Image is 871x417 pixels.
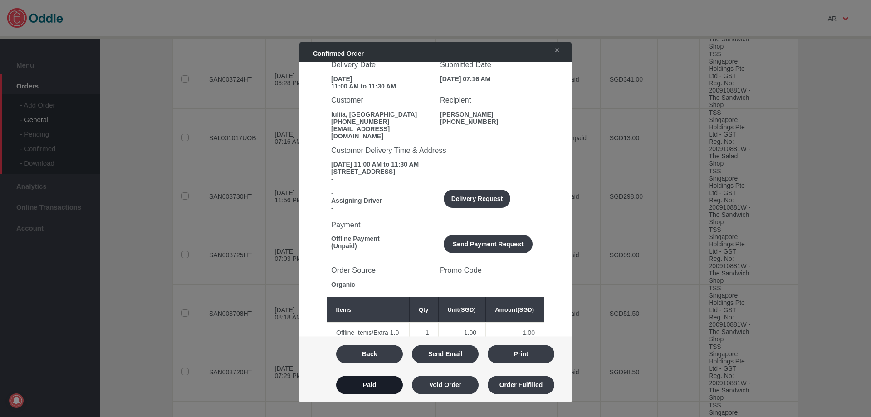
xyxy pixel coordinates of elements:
[331,266,431,275] h3: Order Source
[327,297,410,322] th: Items
[331,205,431,212] div: -
[488,376,554,394] button: Order Fulfilled
[331,161,540,168] div: [DATE] 11:00 AM to 11:30 AM
[331,168,540,176] div: [STREET_ADDRESS]
[444,190,510,208] button: Delivery Request
[331,118,431,125] div: [PHONE_NUMBER]
[331,111,431,118] div: Iuliia, [GEOGRAPHIC_DATA]
[440,61,540,69] h3: Submitted Date
[331,176,540,183] div: -
[331,197,431,205] div: Assigning Driver
[331,243,431,250] div: (Unpaid)
[409,323,438,343] td: 1
[438,297,486,322] th: Unit( )
[486,323,544,343] td: 1.00
[486,297,544,322] th: Amount( )
[440,118,540,125] div: [PHONE_NUMBER]
[331,190,431,197] div: -
[438,323,486,343] td: 1.00
[331,281,431,288] div: Organic
[336,376,403,394] button: Paid
[412,376,479,394] button: Void Order
[304,45,541,62] div: Confirmed Order
[331,125,431,140] div: [EMAIL_ADDRESS][DOMAIN_NAME]
[331,235,431,243] div: Offline Payment
[440,111,540,118] div: [PERSON_NAME]
[336,345,403,363] button: Back
[461,306,474,313] span: SGD
[488,345,554,363] button: Print
[331,146,540,155] h3: Customer Delivery Time & Address
[331,75,431,83] div: [DATE]
[327,323,410,343] td: Offline Items/Extra 1.0
[440,281,540,288] div: -
[331,221,540,229] h3: Payment
[444,235,533,254] button: Send Payment Request
[331,83,431,90] div: 11:00 AM to 11:30 AM
[519,306,532,313] span: SGD
[440,266,540,275] h3: Promo Code
[545,42,564,59] a: ✕
[440,96,540,105] h3: Recipient
[440,75,540,83] div: [DATE] 07:16 AM
[331,61,431,69] h3: Delivery Date
[409,297,438,322] th: Qty
[412,345,479,363] button: Send Email
[331,96,431,105] h3: Customer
